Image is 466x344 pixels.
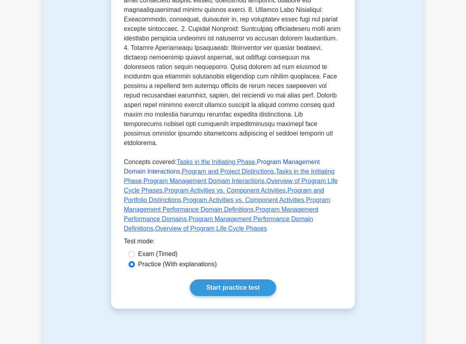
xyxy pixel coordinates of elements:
a: Program Management Performance Domain Definitions [124,216,313,232]
a: Program Management Domain Interactions [144,178,265,184]
p: Concepts covered: , , , , , , , , , , , , [124,157,342,237]
a: Program and Project Distinctions [182,168,274,175]
label: Exam (Timed) [138,249,178,259]
a: Program Activities vs. Component Activities [183,197,304,203]
label: Practice (With explanations) [138,260,217,269]
a: Overview of Program Life Cycle Phases [124,178,338,194]
a: Program Management Performance Domains [124,206,318,222]
a: Tasks in the Initiating Phase [176,159,255,165]
a: Start practice test [190,279,276,296]
a: Overview of Program Life Cycle Phases [155,225,267,232]
a: Program Activities vs. Component Activities [164,187,286,194]
div: Test mode: [124,237,342,249]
